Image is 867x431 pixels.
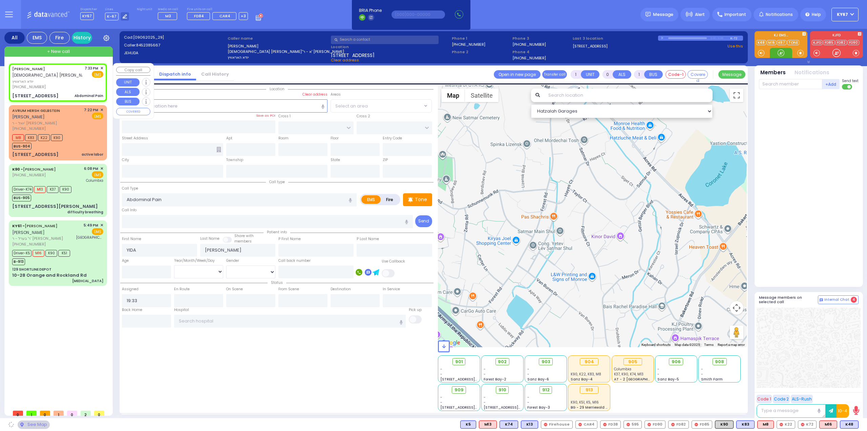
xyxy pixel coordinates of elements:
label: Turn off text [842,83,853,90]
span: FD84 [194,13,204,19]
a: FD90 [848,40,859,45]
span: - [440,372,442,377]
p: Tone [415,196,427,203]
span: Smith Farm [701,377,723,382]
span: K90, K22, K83, M8 [571,372,601,377]
span: [STREET_ADDRESS][PERSON_NAME] [440,377,504,382]
span: - [484,367,486,372]
span: Internal Chat [824,297,849,302]
input: Search location [544,89,713,102]
div: FD38 [600,420,621,429]
label: Hospital [174,307,189,313]
span: K90 [60,186,71,193]
button: Notifications [795,69,829,77]
span: EMS [92,113,103,119]
span: Status [268,280,286,285]
span: Notifications [766,12,793,18]
button: ALS [613,70,631,79]
span: Patient info [263,230,290,235]
span: AT - 2 [GEOGRAPHIC_DATA] [614,377,664,382]
span: K51 [58,250,70,257]
span: - [657,372,659,377]
span: 4 [851,297,857,303]
img: red-radio-icon.svg [648,423,651,426]
button: Code 1 [757,395,772,403]
a: Dispatch info [154,71,196,77]
span: Sanz Bay-5 [657,377,679,382]
label: P Last Name [357,236,379,242]
a: Use this [727,43,743,49]
label: Township [226,157,243,163]
span: 8452385667 [136,42,160,48]
label: Fire units on call [187,7,248,12]
span: [STREET_ADDRESS] [331,52,375,57]
span: EMS [92,228,103,235]
div: K48 [840,420,859,429]
div: K5 [460,420,476,429]
span: - [440,367,442,372]
input: (000)000-00000 [392,11,445,19]
span: B-913 [12,258,25,265]
button: BUS [644,70,663,79]
span: - [701,367,703,372]
div: K74 [500,420,518,429]
div: CAR4 [575,420,597,429]
label: יודא האראוויץ [228,55,329,60]
div: BLS [840,420,859,429]
label: Assigned [122,287,139,292]
a: FD82 [836,40,847,45]
span: - [484,395,486,400]
label: Night unit [137,7,152,12]
label: Cross 1 [278,114,291,119]
span: [PERSON_NAME] [12,230,45,235]
span: Other building occupants [216,147,221,152]
div: All [4,32,25,44]
label: P First Name [278,236,301,242]
div: FD85 [692,420,712,429]
div: [MEDICAL_DATA] [72,278,103,283]
span: - [484,400,486,405]
div: active labor [82,152,103,157]
span: CAR4 [219,13,230,19]
span: יודא האראוויץ [12,79,82,84]
span: - [657,367,659,372]
span: +3 [241,13,246,19]
a: [STREET_ADDRESS] [573,43,608,49]
label: State [331,157,340,163]
span: - [527,367,529,372]
div: ALS [819,420,837,429]
button: ALS-Rush [791,395,813,403]
img: red-radio-icon.svg [544,423,547,426]
span: 5:49 PM [84,223,98,228]
label: [PHONE_NUMBER] [452,42,485,47]
label: KJ EMS... [755,34,807,38]
span: ✕ [100,166,103,172]
div: M13 [479,420,497,429]
button: Message [718,70,745,79]
span: - [527,400,529,405]
img: Logo [27,10,72,19]
label: Lines [105,7,129,12]
span: members [234,239,252,244]
img: red-radio-icon.svg [695,423,698,426]
div: K83 [736,420,755,429]
a: KJFD [812,40,823,45]
label: Areas [331,92,341,97]
label: [PHONE_NUMBER] [512,55,546,60]
a: [PERSON_NAME] [12,66,45,72]
div: Abdominal Pain [75,93,103,98]
button: Send [415,215,432,227]
span: - [440,400,442,405]
button: Code-1 [665,70,686,79]
div: 904 [580,358,598,366]
a: AVRUM HERSH GELBSTEIN [12,108,60,113]
span: Message [653,11,673,18]
button: UNIT [116,78,140,86]
span: M3 [165,13,171,19]
div: 10-28 Orange and Rockland Rd [12,272,87,279]
label: JEHUDA [124,50,225,56]
div: M16 [819,420,837,429]
div: Year/Month/Week/Day [174,258,223,263]
label: Use Callback [382,259,405,264]
button: Show street map [441,89,465,102]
